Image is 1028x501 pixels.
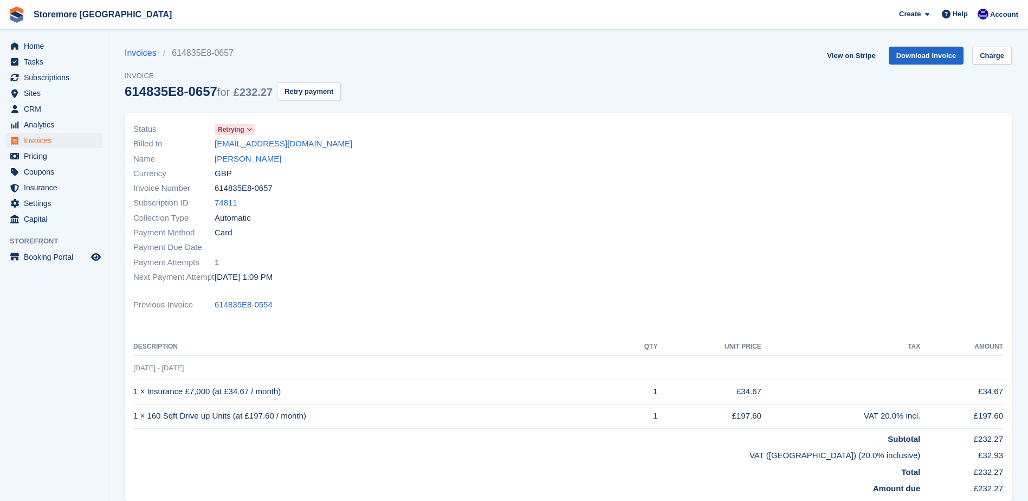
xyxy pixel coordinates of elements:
span: Previous Invoice [133,299,215,311]
span: Coupons [24,164,89,179]
nav: breadcrumbs [125,47,341,60]
img: Angela [978,9,988,20]
td: £197.60 [657,404,761,428]
span: Analytics [24,117,89,132]
strong: Subtotal [888,434,920,444]
td: £232.27 [920,462,1003,479]
a: menu [5,180,102,195]
span: Insurance [24,180,89,195]
a: menu [5,70,102,85]
a: [EMAIL_ADDRESS][DOMAIN_NAME] [215,138,352,150]
span: Status [133,123,215,136]
a: Charge [972,47,1012,65]
time: 2025-08-30 12:09:47 UTC [215,271,273,284]
span: Collection Type [133,212,215,224]
div: 614835E8-0657 [125,84,273,99]
a: Preview store [89,251,102,264]
span: £232.27 [234,86,273,98]
span: Invoice Number [133,182,215,195]
span: for [217,86,230,98]
span: Tasks [24,54,89,69]
a: menu [5,249,102,265]
button: Retry payment [277,82,341,100]
a: menu [5,196,102,211]
a: menu [5,133,102,148]
a: Invoices [125,47,163,60]
a: 74811 [215,197,237,209]
td: 1 × Insurance £7,000 (at £34.67 / month) [133,380,620,404]
span: Payment Due Date [133,241,215,254]
a: menu [5,101,102,117]
span: 1 [215,256,219,269]
th: Tax [761,338,920,356]
span: Capital [24,211,89,227]
span: Payment Attempts [133,256,215,269]
td: 1 [620,404,657,428]
span: Sites [24,86,89,101]
span: Help [953,9,968,20]
span: Pricing [24,149,89,164]
th: Unit Price [657,338,761,356]
strong: Amount due [873,484,921,493]
a: menu [5,117,102,132]
span: Booking Portal [24,249,89,265]
span: Settings [24,196,89,211]
td: £232.27 [920,478,1003,495]
a: menu [5,38,102,54]
span: [DATE] - [DATE] [133,364,184,372]
a: Retrying [215,123,255,136]
td: 1 [620,380,657,404]
span: Retrying [218,125,244,134]
span: GBP [215,168,232,180]
span: Invoices [24,133,89,148]
td: £197.60 [920,404,1003,428]
a: View on Stripe [823,47,880,65]
span: Payment Method [133,227,215,239]
span: Name [133,153,215,165]
span: Card [215,227,232,239]
a: menu [5,149,102,164]
span: Next Payment Attempt [133,271,215,284]
a: menu [5,86,102,101]
a: Storemore [GEOGRAPHIC_DATA] [29,5,176,23]
div: VAT 20.0% incl. [761,410,920,422]
span: Currency [133,168,215,180]
a: Download Invoice [889,47,964,65]
td: VAT ([GEOGRAPHIC_DATA]) (20.0% inclusive) [133,445,920,462]
strong: Total [902,467,921,477]
td: £34.67 [657,380,761,404]
span: Create [899,9,921,20]
td: 1 × 160 Sqft Drive up Units (at £197.60 / month) [133,404,620,428]
th: Description [133,338,620,356]
td: £32.93 [920,445,1003,462]
span: 614835E8-0657 [215,182,273,195]
span: Storefront [10,236,108,247]
span: Account [990,9,1018,20]
span: Subscriptions [24,70,89,85]
th: QTY [620,338,657,356]
td: £34.67 [920,380,1003,404]
th: Amount [920,338,1003,356]
a: menu [5,54,102,69]
a: menu [5,164,102,179]
a: [PERSON_NAME] [215,153,281,165]
td: £232.27 [920,428,1003,445]
img: stora-icon-8386f47178a22dfd0bd8f6a31ec36ba5ce8667c1dd55bd0f319d3a0aa187defe.svg [9,7,25,23]
a: menu [5,211,102,227]
span: Home [24,38,89,54]
span: Billed to [133,138,215,150]
span: Invoice [125,70,341,81]
span: Subscription ID [133,197,215,209]
span: Automatic [215,212,251,224]
a: 614835E8-0554 [215,299,273,311]
span: CRM [24,101,89,117]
